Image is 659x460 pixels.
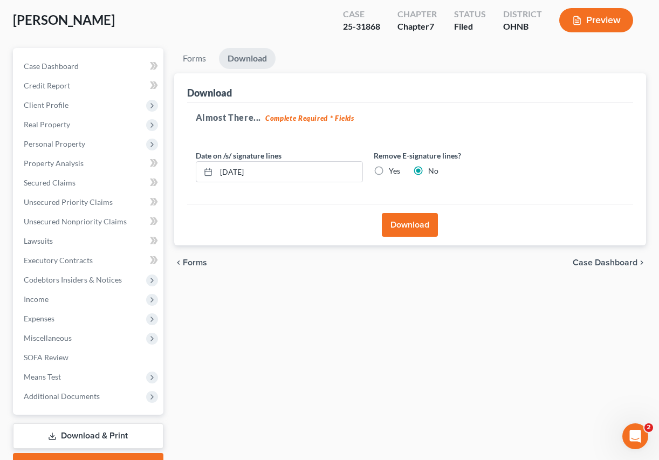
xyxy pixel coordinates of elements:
span: Lawsuits [24,236,53,245]
span: [PERSON_NAME] [13,12,115,28]
div: District [503,8,542,20]
button: Preview [559,8,633,32]
h5: Almost There... [196,111,625,124]
a: Unsecured Nonpriority Claims [15,212,163,231]
a: Property Analysis [15,154,163,173]
div: Case [343,8,380,20]
label: Remove E-signature lines? [374,150,541,161]
iframe: Intercom live chat [622,423,648,449]
span: Means Test [24,372,61,381]
a: Case Dashboard chevron_right [573,258,646,267]
a: Unsecured Priority Claims [15,193,163,212]
span: Unsecured Nonpriority Claims [24,217,127,226]
label: Date on /s/ signature lines [196,150,282,161]
span: Miscellaneous [24,333,72,342]
span: Property Analysis [24,159,84,168]
div: Chapter [397,20,437,33]
span: Unsecured Priority Claims [24,197,113,207]
div: 25-31868 [343,20,380,33]
a: SOFA Review [15,348,163,367]
a: Lawsuits [15,231,163,251]
div: Filed [454,20,486,33]
input: MM/DD/YYYY [216,162,362,182]
i: chevron_left [174,258,183,267]
span: Secured Claims [24,178,75,187]
a: Download [219,48,276,69]
a: Download & Print [13,423,163,449]
div: Download [187,86,232,99]
a: Forms [174,48,215,69]
div: Chapter [397,8,437,20]
span: Personal Property [24,139,85,148]
a: Secured Claims [15,173,163,193]
button: chevron_left Forms [174,258,222,267]
span: Additional Documents [24,392,100,401]
span: Executory Contracts [24,256,93,265]
span: Case Dashboard [573,258,637,267]
span: 7 [429,21,434,31]
a: Credit Report [15,76,163,95]
span: Codebtors Insiders & Notices [24,275,122,284]
span: Client Profile [24,100,68,109]
div: OHNB [503,20,542,33]
span: Credit Report [24,81,70,90]
div: Status [454,8,486,20]
i: chevron_right [637,258,646,267]
strong: Complete Required * Fields [265,114,354,122]
span: Income [24,294,49,304]
button: Download [382,213,438,237]
span: Real Property [24,120,70,129]
span: Forms [183,258,207,267]
label: No [428,166,438,176]
span: 2 [644,423,653,432]
a: Executory Contracts [15,251,163,270]
span: Expenses [24,314,54,323]
span: SOFA Review [24,353,68,362]
a: Case Dashboard [15,57,163,76]
span: Case Dashboard [24,61,79,71]
label: Yes [389,166,400,176]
